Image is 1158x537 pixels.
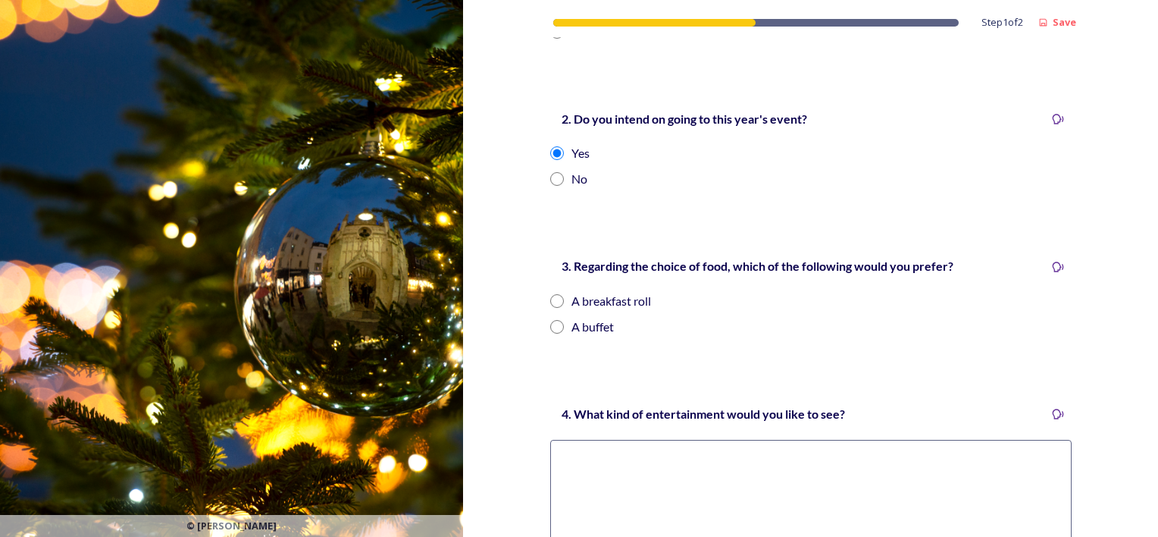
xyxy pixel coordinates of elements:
[981,15,1023,30] span: Step 1 of 2
[571,318,614,336] div: A buffet
[562,111,807,126] strong: 2. Do you intend on going to this year's event?
[571,170,587,188] div: No
[1053,15,1076,29] strong: Save
[186,519,277,533] span: © [PERSON_NAME]
[562,407,845,421] strong: 4. What kind of entertainment would you like to see?
[571,292,651,310] div: A breakfast roll
[571,144,590,162] div: Yes
[562,259,953,273] strong: 3. Regarding the choice of food, which of the following would you prefer?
